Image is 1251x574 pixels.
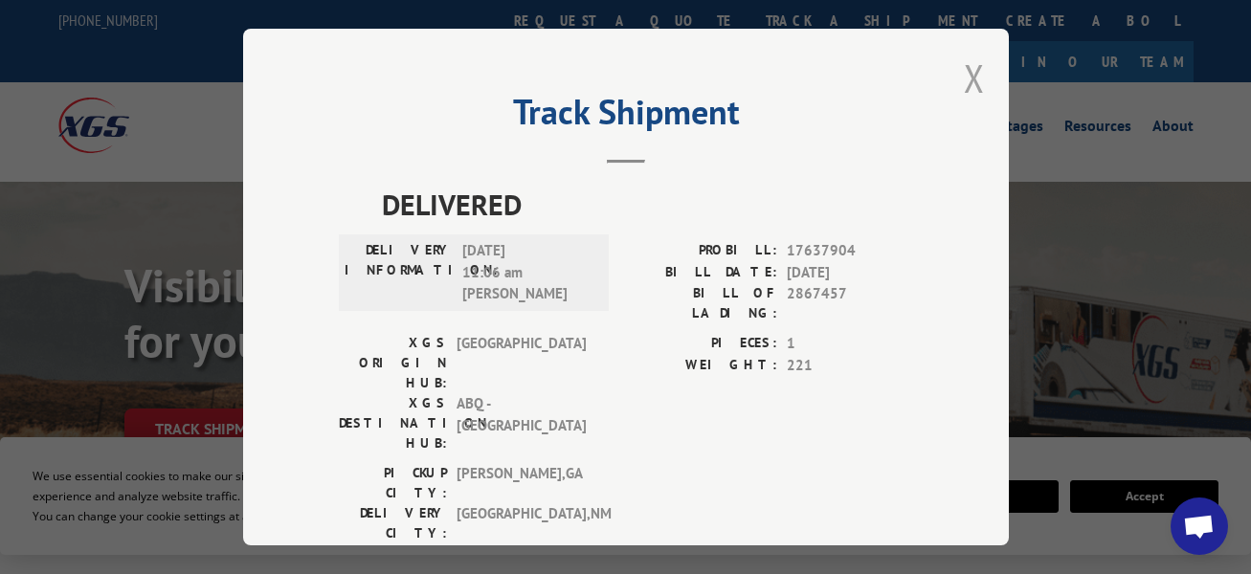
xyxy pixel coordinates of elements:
div: Open chat [1171,497,1228,555]
span: [PERSON_NAME] , GA [457,463,586,503]
span: 2867457 [787,283,913,323]
span: [DATE] 11:06 am [PERSON_NAME] [462,240,592,305]
label: DELIVERY CITY: [339,503,447,543]
span: DELIVERED [382,183,913,226]
label: DELIVERY INFORMATION: [345,240,453,305]
span: [GEOGRAPHIC_DATA] , NM [457,503,586,543]
span: [DATE] [787,262,913,284]
label: WEIGHT: [626,355,777,377]
label: BILL OF LADING: [626,283,777,323]
span: 221 [787,355,913,377]
label: PROBILL: [626,240,777,262]
span: [GEOGRAPHIC_DATA] [457,333,586,393]
label: PIECES: [626,333,777,355]
button: Close modal [964,53,985,103]
span: 1 [787,333,913,355]
span: ABQ - [GEOGRAPHIC_DATA] [457,393,586,453]
label: XGS DESTINATION HUB: [339,393,447,453]
span: 17637904 [787,240,913,262]
h2: Track Shipment [339,99,913,135]
label: PICKUP CITY: [339,463,447,503]
label: XGS ORIGIN HUB: [339,333,447,393]
label: BILL DATE: [626,262,777,284]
